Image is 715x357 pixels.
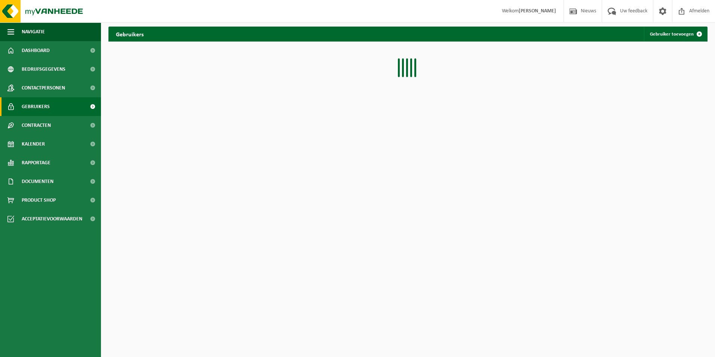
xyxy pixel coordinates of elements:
[22,135,45,153] span: Kalender
[22,116,51,135] span: Contracten
[22,210,82,228] span: Acceptatievoorwaarden
[22,172,53,191] span: Documenten
[22,60,65,79] span: Bedrijfsgegevens
[644,27,707,42] a: Gebruiker toevoegen
[22,22,45,41] span: Navigatie
[519,8,556,14] strong: [PERSON_NAME]
[22,191,56,210] span: Product Shop
[22,41,50,60] span: Dashboard
[22,79,65,97] span: Contactpersonen
[108,27,151,41] h2: Gebruikers
[22,153,50,172] span: Rapportage
[22,97,50,116] span: Gebruikers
